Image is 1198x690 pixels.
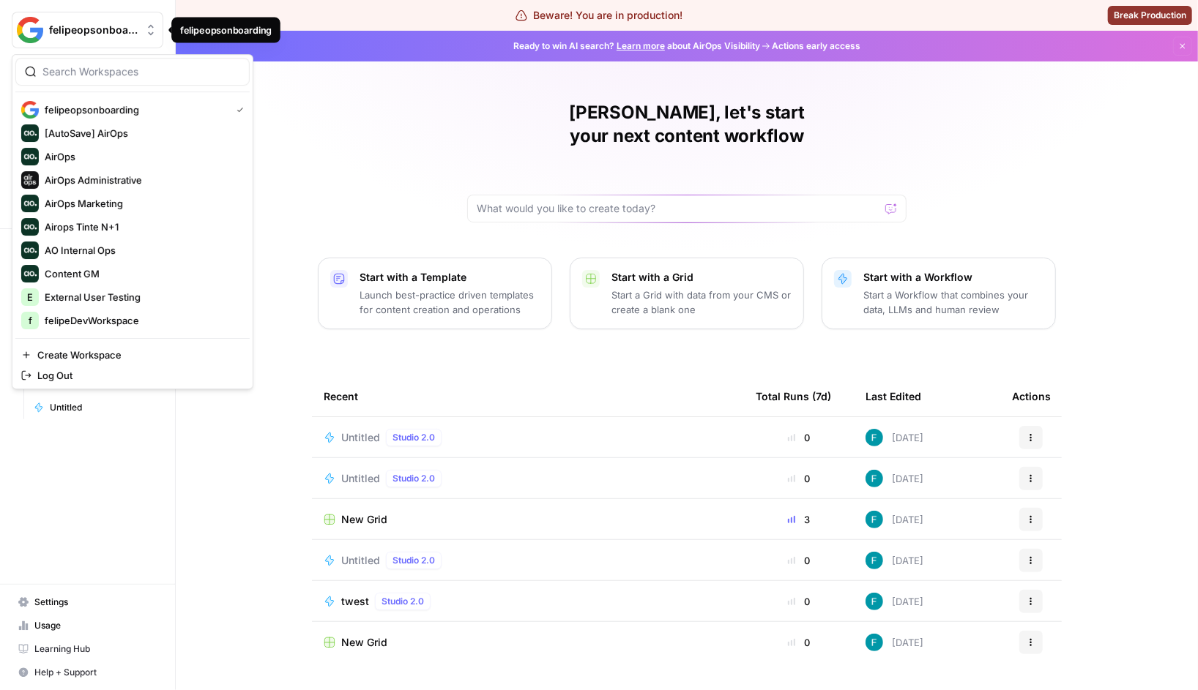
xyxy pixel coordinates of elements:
button: Start with a TemplateLaunch best-practice driven templates for content creation and operations [318,258,552,329]
div: [DATE] [866,429,923,446]
span: Content GM [45,266,238,281]
div: 0 [756,471,842,486]
span: Ready to win AI search? about AirOps Visibility [513,40,760,53]
img: 3qwd99qm5jrkms79koxglshcff0m [866,470,883,487]
a: Settings [12,590,163,614]
button: Start with a GridStart a Grid with data from your CMS or create a blank one [570,258,804,329]
div: 0 [756,430,842,445]
span: AirOps [45,149,238,164]
img: AirOps Logo [21,148,39,165]
img: Content GM Logo [21,265,39,282]
p: Launch best-practice driven templates for content creation and operations [360,288,540,317]
div: [DATE] [866,552,923,569]
a: twestStudio 2.0 [324,593,732,610]
img: [AutoSave] AirOps Logo [21,124,39,142]
span: Untitled [341,430,380,445]
img: Airops Tinte N+1 Logo [21,218,39,236]
span: E [27,290,33,304]
span: twest [341,594,369,609]
input: What would you like to create today? [477,201,879,216]
div: Recent [324,376,732,416]
a: UntitledStudio 2.0 [324,470,732,487]
img: 3qwd99qm5jrkms79koxglshcff0m [866,511,883,528]
h1: [PERSON_NAME], let's start your next content workflow [467,101,907,148]
span: Learning Hub [34,642,157,656]
img: 3qwd99qm5jrkms79koxglshcff0m [866,634,883,651]
div: Workspace: felipeopsonboarding [12,54,253,389]
span: AirOps Marketing [45,196,238,211]
button: Break Production [1108,6,1192,25]
span: Untitled [50,401,157,414]
span: Airops Tinte N+1 [45,220,238,234]
a: Learning Hub [12,637,163,661]
span: New Grid [341,512,387,527]
img: felipeopsonboarding Logo [17,17,43,43]
span: New Grid [341,635,387,650]
p: Start a Workflow that combines your data, LLMs and human review [863,288,1043,317]
span: Untitled [341,471,380,486]
p: Start with a Grid [611,270,792,285]
a: New Grid [324,512,732,527]
div: 0 [756,635,842,650]
span: Studio 2.0 [382,595,424,608]
a: New Grid [324,635,732,650]
a: Create Workspace [15,345,250,365]
a: Learn more [617,40,665,51]
div: Beware! You are in production! [516,8,682,23]
div: Last Edited [866,376,921,416]
img: AirOps Administrative Logo [21,171,39,189]
div: [DATE] [866,470,923,487]
span: Help + Support [34,666,157,679]
span: Log Out [37,368,238,383]
div: [DATE] [866,593,923,610]
span: felipeopsonboarding [49,23,138,37]
img: 3qwd99qm5jrkms79koxglshcff0m [866,552,883,569]
span: Studio 2.0 [392,431,435,444]
div: 0 [756,553,842,568]
input: Search Workspaces [42,64,240,79]
span: [AutoSave] AirOps [45,126,238,140]
img: felipeopsonboarding Logo [21,101,39,119]
div: 0 [756,594,842,609]
img: 3qwd99qm5jrkms79koxglshcff0m [866,429,883,446]
span: Studio 2.0 [392,554,435,567]
a: Usage [12,614,163,637]
span: Create Workspace [37,348,238,362]
a: Log Out [15,365,250,386]
div: [DATE] [866,511,923,528]
span: felipeopsonboarding [45,102,225,117]
button: Start with a WorkflowStart a Workflow that combines your data, LLMs and human review [822,258,1056,329]
span: AirOps Administrative [45,173,238,187]
p: Start a Grid with data from your CMS or create a blank one [611,288,792,317]
span: Usage [34,619,157,632]
img: 3qwd99qm5jrkms79koxglshcff0m [866,593,883,610]
button: Help + Support [12,661,163,684]
span: Settings [34,596,157,609]
a: Untitled [27,396,163,419]
div: [DATE] [866,634,923,651]
span: Studio 2.0 [392,472,435,485]
div: Actions [1012,376,1051,416]
span: Untitled [341,553,380,568]
span: Actions early access [772,40,860,53]
span: Break Production [1114,9,1186,22]
a: UntitledStudio 2.0 [324,552,732,569]
span: felipeDevWorkspace [45,313,238,328]
img: AO Internal Ops Logo [21,241,39,259]
span: AO Internal Ops [45,243,238,258]
span: f [28,313,31,328]
div: 3 [756,512,842,527]
p: Start with a Workflow [863,270,1043,285]
span: External User Testing [45,290,238,304]
img: AirOps Marketing Logo [21,195,39,212]
a: UntitledStudio 2.0 [324,429,732,446]
button: Workspace: felipeopsonboarding [12,12,163,48]
div: Total Runs (7d) [756,376,831,416]
p: Start with a Template [360,270,540,285]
